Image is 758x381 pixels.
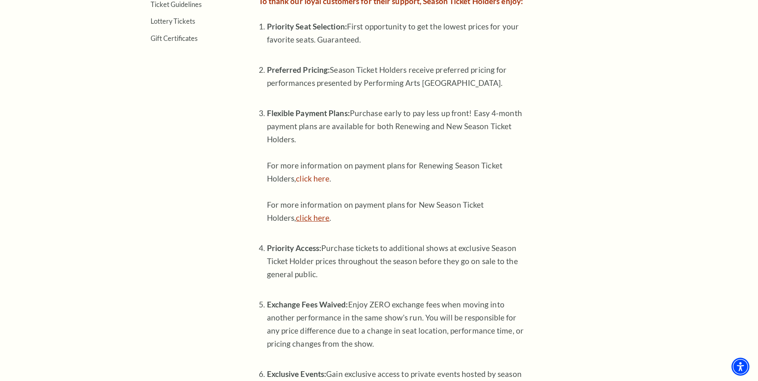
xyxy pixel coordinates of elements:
[731,358,749,376] div: Accessibility Menu
[296,213,329,222] a: For more information on payment plans for New Season Ticket Holders, click here
[267,20,524,59] p: First opportunity to get the lowest prices for your favorite seats. Guaranteed.
[151,17,195,25] a: Lottery Tickets
[267,243,322,253] strong: Priority Access:
[267,369,327,379] strong: Exclusive Events:
[151,34,198,42] a: Gift Certificates
[267,242,524,294] p: Purchase tickets to additional shows at exclusive Season Ticket Holder prices throughout the seas...
[267,300,348,309] strong: Exchange Fees Waived:
[267,108,522,144] span: Purchase early to pay less up front! Easy 4-month payment plans are available for both Renewing a...
[267,63,524,103] p: Season Ticket Holders receive preferred pricing for performances presented by Performing Arts [GE...
[296,174,329,183] a: For more information on payment plans for Renewing Season Ticket Holders, click here
[151,0,202,8] a: Ticket Guidelines
[267,108,350,118] strong: Flexible Payment Plans:
[267,65,330,74] strong: Preferred Pricing:
[267,298,524,363] p: Enjoy ZERO exchange fees when moving into another performance in the same show’s run. You will be...
[267,107,524,238] p: For more information on payment plans for Renewing Season Ticket Holders, . For more information ...
[267,22,347,31] strong: Priority Seat Selection:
